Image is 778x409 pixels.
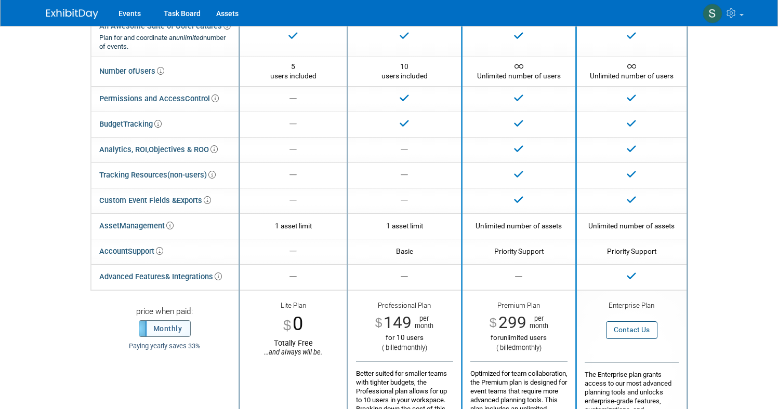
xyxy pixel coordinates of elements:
div: Enterprise Plan [585,301,679,311]
span: Management [120,221,174,230]
span: Support [128,247,163,256]
span: 299 [498,313,526,332]
label: Monthly [139,321,190,336]
div: Plan for and coordinate an number of events. [99,34,231,51]
div: unlimited users [470,333,568,342]
div: Budget [99,117,162,132]
img: Stefanos Tsakiris [703,4,722,23]
div: Permissions and Access [99,91,219,106]
div: 5 users included [248,62,339,81]
span: Users [135,66,164,76]
div: ...and always will be. [248,348,339,357]
span: $ [375,317,383,330]
span: Unlimited number of users [590,62,674,80]
span: (non-users) [167,170,216,180]
div: Objectives & ROO [99,142,218,157]
div: Number of [99,64,164,79]
span: $ [283,318,291,332]
div: Account [99,244,163,259]
div: for 10 users [356,333,453,342]
span: Unlimited number of users [477,62,561,80]
div: Lite Plan [248,301,339,311]
span: Tracking [123,119,162,129]
div: Priority Support [470,247,568,256]
span: Control [185,94,219,103]
span: 0 [293,312,303,335]
i: unlimited [176,34,203,42]
div: Professional Plan [356,301,453,313]
span: $ [490,317,497,330]
span: per month [526,315,548,330]
div: ( billed ) [470,344,568,352]
div: Asset [99,219,174,234]
div: ( billed ) [356,344,453,352]
button: Contact Us [606,321,657,338]
span: monthly [516,344,539,351]
span: monthly [401,344,425,351]
div: 1 asset limit [248,221,339,230]
div: Premium Plan [470,301,568,313]
div: 10 users included [356,62,453,81]
div: Unlimited number of assets [470,221,568,230]
div: An Awesome Suite of Core [99,21,231,51]
div: price when paid: [99,306,231,320]
span: Analytics, ROI, [99,145,149,154]
img: ExhibitDay [46,9,98,19]
span: & Integrations [165,272,222,281]
div: Priority Support [585,247,679,256]
span: Exports [177,196,211,205]
div: Unlimited number of assets [585,221,679,230]
div: Totally Free [248,338,339,357]
span: per month [412,315,433,330]
span: for [491,334,500,342]
div: Paying yearly saves 33% [99,342,231,351]
div: Custom Event Fields & [99,193,211,208]
div: Advanced Features [99,269,222,284]
span: 149 [384,313,412,332]
div: Tracking Resources [99,168,216,183]
div: 1 asset limit [356,221,453,230]
div: Basic [356,247,453,256]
